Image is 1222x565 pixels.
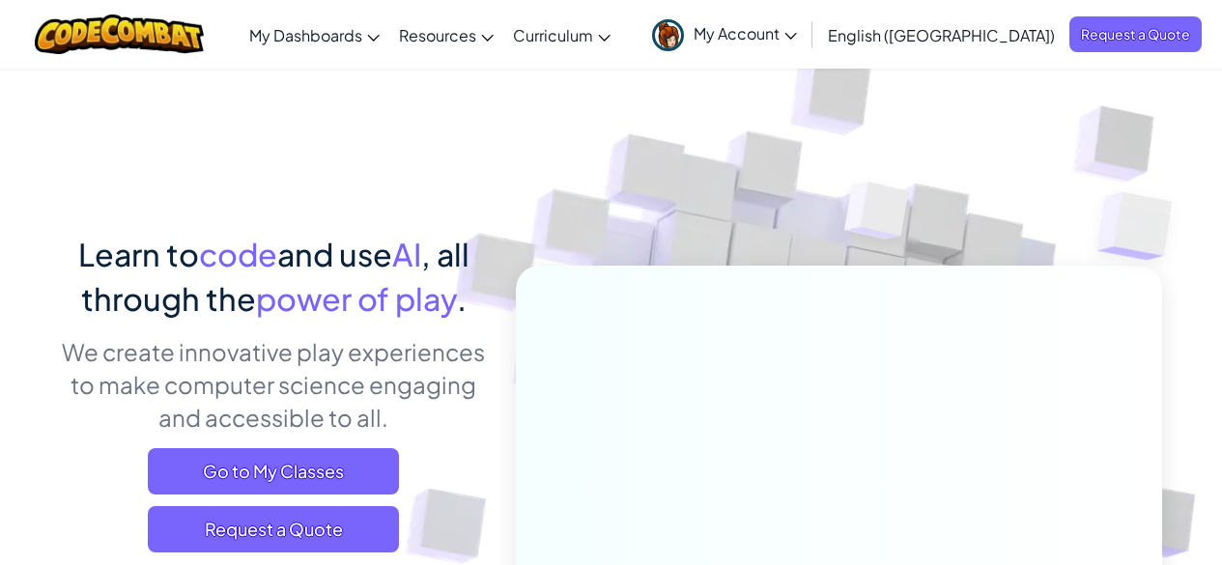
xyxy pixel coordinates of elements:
[277,235,392,273] span: and use
[513,25,593,45] span: Curriculum
[457,279,467,318] span: .
[399,25,476,45] span: Resources
[148,448,399,494] a: Go to My Classes
[694,23,797,43] span: My Account
[389,9,503,61] a: Resources
[35,14,204,54] img: CodeCombat logo
[1069,16,1202,52] a: Request a Quote
[199,235,277,273] span: code
[503,9,620,61] a: Curriculum
[148,506,399,552] a: Request a Quote
[78,235,199,273] span: Learn to
[240,9,389,61] a: My Dashboards
[808,144,947,288] img: Overlap cubes
[256,279,457,318] span: power of play
[61,335,487,434] p: We create innovative play experiences to make computer science engaging and accessible to all.
[652,19,684,51] img: avatar
[818,9,1065,61] a: English ([GEOGRAPHIC_DATA])
[392,235,421,273] span: AI
[642,4,807,65] a: My Account
[249,25,362,45] span: My Dashboards
[828,25,1055,45] span: English ([GEOGRAPHIC_DATA])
